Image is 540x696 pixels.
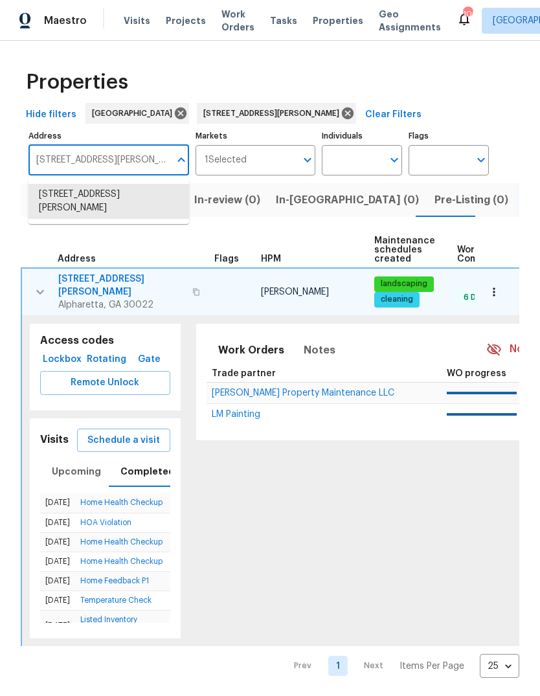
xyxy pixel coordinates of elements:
[40,513,75,532] td: [DATE]
[124,14,150,27] span: Visits
[172,151,190,169] button: Close
[212,389,394,397] a: [PERSON_NAME] Property Maintenance LLC
[80,596,152,604] a: Temperature Check
[80,616,137,634] a: Listed Inventory Diagnostic
[205,155,247,166] span: 1 Selected
[80,538,163,546] a: Home Health Checkup
[212,369,276,378] span: Trade partner
[40,591,75,611] td: [DATE]
[40,371,170,395] button: Remote Unlock
[360,103,427,127] button: Clear Filters
[120,464,175,480] span: Completed
[203,107,344,120] span: [STREET_ADDRESS][PERSON_NAME]
[472,151,490,169] button: Open
[298,151,317,169] button: Open
[376,294,418,305] span: cleaning
[58,254,96,264] span: Address
[399,660,464,673] p: Items Per Page
[129,348,170,372] button: Gate
[28,145,170,175] input: Search ...
[58,298,185,311] span: Alpharetta, GA 30022
[80,499,163,506] a: Home Health Checkup
[44,14,87,27] span: Maestro
[457,245,539,264] span: Work Order Completion
[92,107,177,120] span: [GEOGRAPHIC_DATA]
[434,191,508,209] span: Pre-Listing (0)
[28,184,189,219] li: [STREET_ADDRESS][PERSON_NAME]
[45,352,79,368] span: Lockbox
[40,552,75,571] td: [DATE]
[212,388,394,398] span: [PERSON_NAME] Property Maintenance LLC
[365,107,422,123] span: Clear Filters
[40,611,75,641] td: [DATE]
[28,132,189,140] label: Address
[409,132,489,140] label: Flags
[276,191,419,209] span: In-[GEOGRAPHIC_DATA] (0)
[379,8,441,34] span: Geo Assignments
[51,375,160,391] span: Remote Unlock
[374,236,435,264] span: Maintenance schedules created
[194,191,260,209] span: In-review (0)
[458,292,496,303] span: 6 Done
[261,254,281,264] span: HPM
[85,103,189,124] div: [GEOGRAPHIC_DATA]
[40,334,170,348] h5: Access codes
[52,464,101,480] span: Upcoming
[212,410,260,419] span: LM Painting
[270,16,297,25] span: Tasks
[87,432,160,449] span: Schedule a visit
[328,656,348,676] a: Goto page 1
[80,577,149,585] a: Home Feedback P1
[385,151,403,169] button: Open
[84,348,129,372] button: Rotating
[26,76,128,89] span: Properties
[40,532,75,552] td: [DATE]
[322,132,402,140] label: Individuals
[40,348,84,372] button: Lockbox
[221,8,254,34] span: Work Orders
[40,493,75,513] td: [DATE]
[89,352,124,368] span: Rotating
[80,557,163,565] a: Home Health Checkup
[376,278,433,289] span: landscaping
[212,410,260,418] a: LM Painting
[218,341,284,359] span: Work Orders
[282,654,519,678] nav: Pagination Navigation
[40,572,75,591] td: [DATE]
[21,103,82,127] button: Hide filters
[77,429,170,453] button: Schedule a visit
[80,519,131,526] a: HOA Violation
[166,14,206,27] span: Projects
[134,352,165,368] span: Gate
[313,14,363,27] span: Properties
[197,103,356,124] div: [STREET_ADDRESS][PERSON_NAME]
[40,433,69,447] h5: Visits
[58,273,185,298] span: [STREET_ADDRESS][PERSON_NAME]
[463,8,472,21] div: 109
[26,107,76,123] span: Hide filters
[261,287,329,297] span: [PERSON_NAME]
[196,132,316,140] label: Markets
[214,254,239,264] span: Flags
[304,341,335,359] span: Notes
[480,649,519,683] div: 25
[447,369,506,378] span: WO progress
